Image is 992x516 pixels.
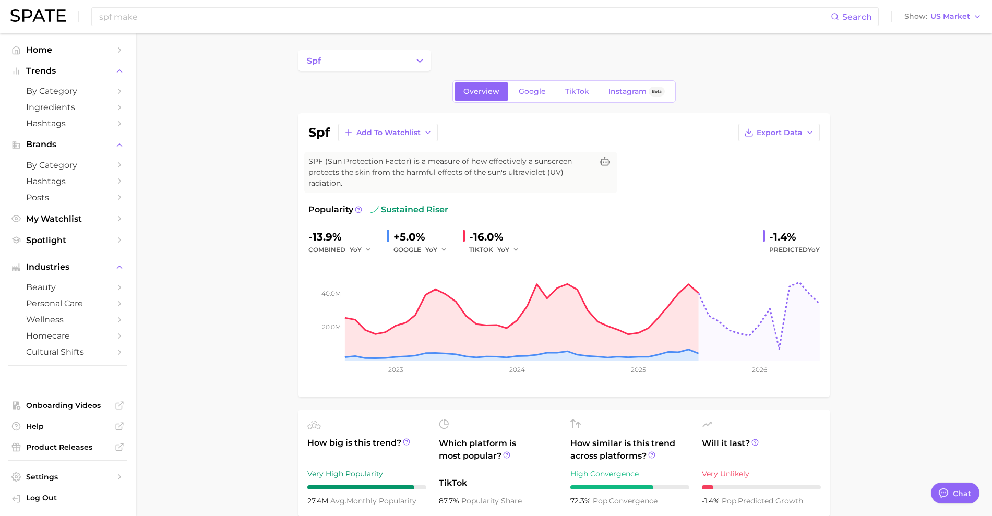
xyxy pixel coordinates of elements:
[556,82,598,101] a: TikTok
[350,244,372,256] button: YoY
[26,298,110,308] span: personal care
[26,422,110,431] span: Help
[26,347,110,357] span: cultural shifts
[8,469,127,485] a: Settings
[26,214,110,224] span: My Watchlist
[26,193,110,202] span: Posts
[26,472,110,482] span: Settings
[702,437,821,462] span: Will it last?
[608,87,647,96] span: Instagram
[330,496,346,506] abbr: average
[904,14,927,19] span: Show
[388,366,403,374] tspan: 2023
[8,189,127,206] a: Posts
[463,87,499,96] span: Overview
[565,87,589,96] span: TikTok
[930,14,970,19] span: US Market
[808,246,820,254] span: YoY
[8,311,127,328] a: wellness
[519,87,546,96] span: Google
[902,10,984,23] button: ShowUS Market
[570,485,689,489] div: 7 / 10
[409,50,431,71] button: Change Category
[702,467,821,480] div: Very Unlikely
[570,496,593,506] span: 72.3%
[8,115,127,131] a: Hashtags
[393,244,455,256] div: GOOGLE
[370,203,448,216] span: sustained riser
[26,176,110,186] span: Hashtags
[26,118,110,128] span: Hashtags
[26,262,110,272] span: Industries
[702,496,722,506] span: -1.4%
[600,82,674,101] a: InstagramBeta
[497,245,509,254] span: YoY
[26,401,110,410] span: Onboarding Videos
[10,9,66,22] img: SPATE
[307,437,426,462] span: How big is this trend?
[307,56,321,66] span: spf
[8,418,127,434] a: Help
[298,50,409,71] a: spf
[8,344,127,360] a: cultural shifts
[8,137,127,152] button: Brands
[307,496,330,506] span: 27.4m
[26,140,110,149] span: Brands
[307,485,426,489] div: 9 / 10
[425,244,448,256] button: YoY
[393,229,455,245] div: +5.0%
[425,245,437,254] span: YoY
[461,496,522,506] span: popularity share
[752,366,767,374] tspan: 2026
[497,244,520,256] button: YoY
[26,235,110,245] span: Spotlight
[8,328,127,344] a: homecare
[455,82,508,101] a: Overview
[307,467,426,480] div: Very High Popularity
[26,45,110,55] span: Home
[26,102,110,112] span: Ingredients
[308,203,353,216] span: Popularity
[26,282,110,292] span: beauty
[702,485,821,489] div: 1 / 10
[722,496,803,506] span: predicted growth
[439,477,558,489] span: TikTok
[439,437,558,472] span: Which platform is most popular?
[631,366,646,374] tspan: 2025
[26,160,110,170] span: by Category
[593,496,658,506] span: convergence
[722,496,738,506] abbr: popularity index
[842,12,872,22] span: Search
[509,366,524,374] tspan: 2024
[8,295,127,311] a: personal care
[769,244,820,256] span: Predicted
[769,229,820,245] div: -1.4%
[439,496,461,506] span: 87.7%
[338,124,438,141] button: Add to Watchlist
[593,496,609,506] abbr: popularity index
[8,211,127,227] a: My Watchlist
[738,124,820,141] button: Export Data
[8,173,127,189] a: Hashtags
[308,156,592,189] span: SPF (Sun Protection Factor) is a measure of how effectively a sunscreen protects the skin from th...
[8,42,127,58] a: Home
[330,496,416,506] span: monthly popularity
[8,83,127,99] a: by Category
[8,490,127,508] a: Log out. Currently logged in with e-mail marmoren@estee.com.
[26,66,110,76] span: Trends
[308,229,379,245] div: -13.9%
[26,331,110,341] span: homecare
[469,229,527,245] div: -16.0%
[8,439,127,455] a: Product Releases
[26,315,110,325] span: wellness
[8,157,127,173] a: by Category
[8,398,127,413] a: Onboarding Videos
[370,206,379,214] img: sustained riser
[510,82,555,101] a: Google
[757,128,803,137] span: Export Data
[469,244,527,256] div: TIKTOK
[98,8,831,26] input: Search here for a brand, industry, or ingredient
[350,245,362,254] span: YoY
[26,493,119,502] span: Log Out
[8,232,127,248] a: Spotlight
